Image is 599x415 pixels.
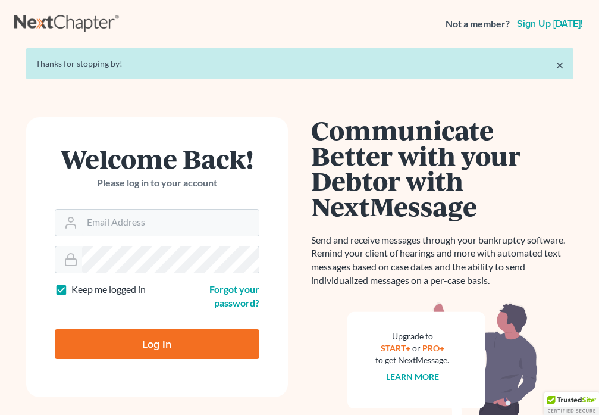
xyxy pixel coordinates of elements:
a: × [556,58,564,72]
h1: Welcome Back! [55,146,259,171]
div: TrustedSite Certified [544,392,599,415]
a: Sign up [DATE]! [515,19,585,29]
div: Thanks for stopping by! [36,58,564,70]
div: to get NextMessage. [376,354,450,366]
a: Learn more [386,372,439,382]
a: START+ [381,343,410,353]
input: Email Address [82,210,259,236]
a: PRO+ [422,343,444,353]
input: Log In [55,329,259,359]
h1: Communicate Better with your Debtor with NextMessage [312,117,573,219]
span: or [412,343,421,353]
p: Send and receive messages through your bankruptcy software. Remind your client of hearings and mo... [312,233,573,288]
strong: Not a member? [446,17,510,31]
a: Forgot your password? [209,283,259,308]
div: Upgrade to [376,330,450,342]
p: Please log in to your account [55,176,259,190]
label: Keep me logged in [71,283,146,297]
